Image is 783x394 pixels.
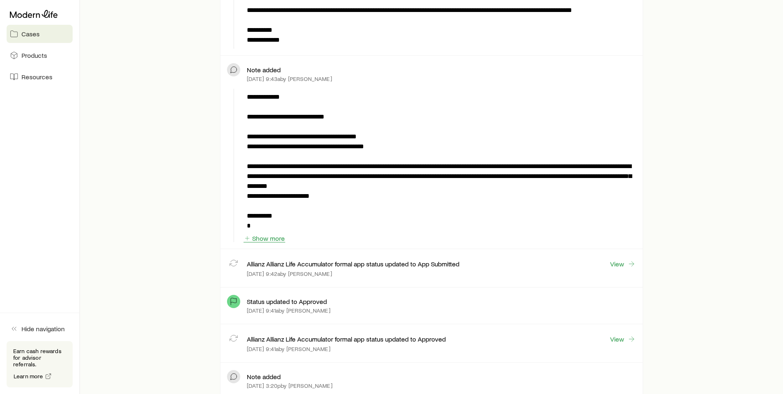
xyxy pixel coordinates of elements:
span: Resources [21,73,52,81]
p: Note added [247,66,281,74]
p: Status updated to Approved [247,297,327,306]
p: Allianz Allianz Life Accumulator formal app status updated to Approved [247,335,446,343]
a: Cases [7,25,73,43]
span: Learn more [14,373,43,379]
span: Products [21,51,47,59]
div: Earn cash rewards for advisor referrals.Learn more [7,341,73,387]
button: Hide navigation [7,320,73,338]
a: View [610,259,636,268]
p: Note added [247,373,281,381]
p: [DATE] 9:43a by [PERSON_NAME] [247,76,332,82]
span: Cases [21,30,40,38]
p: Earn cash rewards for advisor referrals. [13,348,66,368]
span: Hide navigation [21,325,65,333]
p: [DATE] 3:20p by [PERSON_NAME] [247,382,332,389]
p: [DATE] 9:41a by [PERSON_NAME] [247,346,330,352]
a: Resources [7,68,73,86]
p: [DATE] 9:42a by [PERSON_NAME] [247,271,332,277]
a: Products [7,46,73,64]
p: [DATE] 9:41a by [PERSON_NAME] [247,307,330,314]
button: Show more [244,235,285,242]
p: Allianz Allianz Life Accumulator formal app status updated to App Submitted [247,260,459,268]
a: View [610,335,636,344]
